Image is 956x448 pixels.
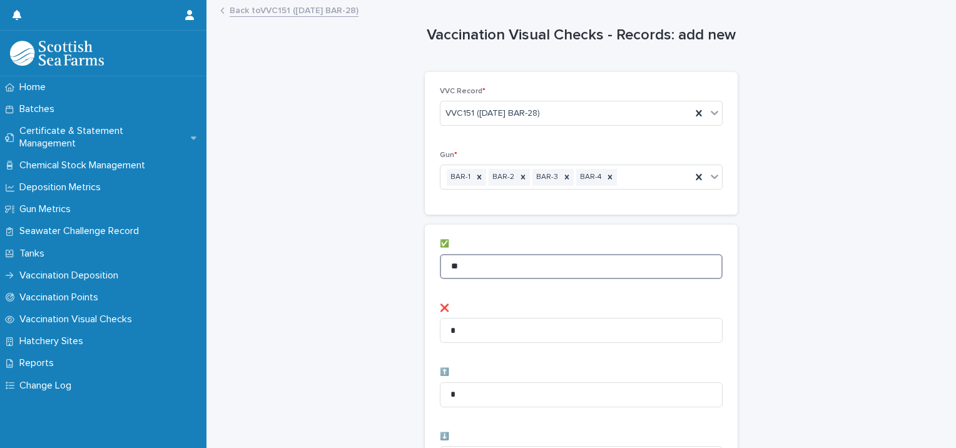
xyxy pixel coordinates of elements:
[440,88,486,95] span: VVC Record
[440,240,449,248] span: ✅
[14,292,108,303] p: Vaccination Points
[14,335,93,347] p: Hatchery Sites
[14,225,149,237] p: Seawater Challenge Record
[14,103,64,115] p: Batches
[14,357,64,369] p: Reports
[440,151,457,159] span: Gun
[14,125,191,149] p: Certificate & Statement Management
[230,3,358,17] a: Back toVVC151 ([DATE] BAR-28)
[14,313,142,325] p: Vaccination Visual Checks
[14,380,81,392] p: Change Log
[440,369,449,376] span: ⬆️
[14,203,81,215] p: Gun Metrics
[425,26,738,44] h1: Vaccination Visual Checks - Records: add new
[14,248,54,260] p: Tanks
[440,433,449,440] span: ⬇️
[14,270,128,282] p: Vaccination Deposition
[489,169,516,186] div: BAR-2
[445,107,540,120] span: VVC151 ([DATE] BAR-28)
[532,169,560,186] div: BAR-3
[14,81,56,93] p: Home
[14,160,155,171] p: Chemical Stock Management
[576,169,603,186] div: BAR-4
[447,169,472,186] div: BAR-1
[440,305,449,312] span: ❌
[14,181,111,193] p: Deposition Metrics
[10,41,104,66] img: uOABhIYSsOPhGJQdTwEw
